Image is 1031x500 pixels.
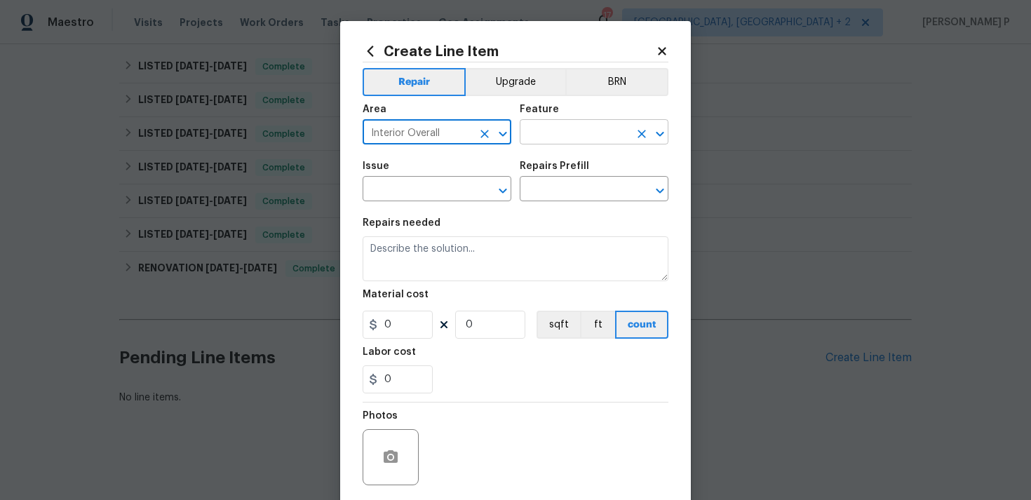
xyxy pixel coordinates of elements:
[466,68,566,96] button: Upgrade
[520,161,589,171] h5: Repairs Prefill
[493,124,513,144] button: Open
[363,411,398,421] h5: Photos
[565,68,668,96] button: BRN
[650,124,670,144] button: Open
[632,124,652,144] button: Clear
[580,311,615,339] button: ft
[363,43,656,59] h2: Create Line Item
[363,290,429,299] h5: Material cost
[363,161,389,171] h5: Issue
[493,181,513,201] button: Open
[537,311,580,339] button: sqft
[615,311,668,339] button: count
[475,124,494,144] button: Clear
[363,218,440,228] h5: Repairs needed
[363,68,466,96] button: Repair
[650,181,670,201] button: Open
[520,104,559,114] h5: Feature
[363,104,386,114] h5: Area
[363,347,416,357] h5: Labor cost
